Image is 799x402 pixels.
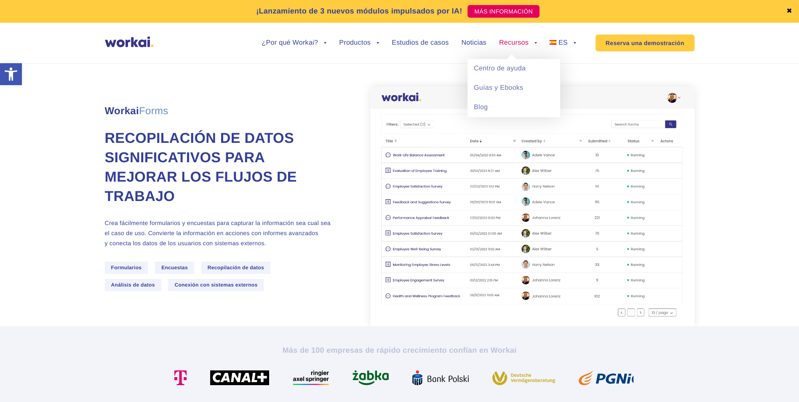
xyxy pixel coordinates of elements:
span: Encuestas [155,262,194,274]
span: Conexión con sistemas externos [168,279,264,291]
a: Noticias [461,40,486,46]
span: Formularios [105,262,148,274]
em: Forms [139,105,168,117]
p: ¡Lanzamiento de 3 nuevos módulos impulsados por IA! [256,5,462,17]
h2: Más de 100 empresas de rápido crecimiento confían en Workai [166,345,633,355]
span: Análisis de datos [105,279,161,291]
span: Recopilación de datos [201,262,270,274]
a: Productos [339,40,379,46]
a: Privacy Policy [44,71,79,78]
p: Crea fácilmente formularios y encuestas para capturar la información sea cual sea el caso de uso.... [105,218,337,248]
span: ES [558,39,568,46]
a: Recursos [499,40,537,46]
a: MÁS INFORMACIÓN [468,5,540,18]
a: Centro de ayuda [468,59,560,78]
a: Estudios de casos [392,40,449,46]
span: Workai [105,96,168,116]
a: ✖ [786,8,792,15]
a: Reserva una demostración [596,35,695,51]
input: you@company.com [137,10,270,27]
a: Guías y Ebooks [468,78,560,98]
h1: RECOPILACIÓN DE DATOS SIGNIFICATIVOS PARA MEJORAR LOS FLUJOS DE TRABAJO [105,129,337,206]
a: Blog [468,98,560,117]
a: ¿Por qué Workai? [262,40,326,46]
